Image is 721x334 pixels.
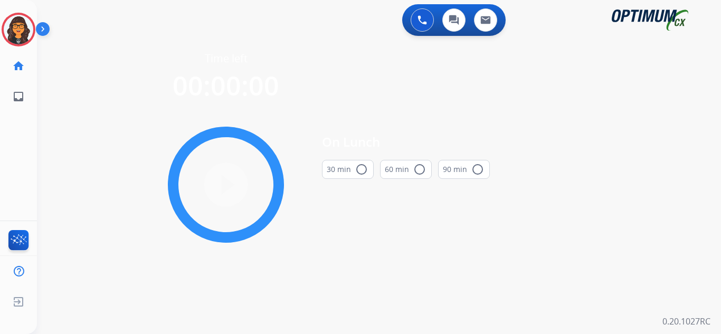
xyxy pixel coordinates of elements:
button: 90 min [438,160,490,179]
mat-icon: radio_button_unchecked [355,163,368,176]
button: 30 min [322,160,374,179]
mat-icon: radio_button_unchecked [413,163,426,176]
p: 0.20.1027RC [662,315,710,328]
mat-icon: home [12,60,25,72]
span: 00:00:00 [173,68,279,103]
button: 60 min [380,160,432,179]
span: On Lunch [322,132,490,151]
span: Time left [205,51,248,66]
img: avatar [4,15,33,44]
mat-icon: radio_button_unchecked [471,163,484,176]
mat-icon: inbox [12,90,25,103]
